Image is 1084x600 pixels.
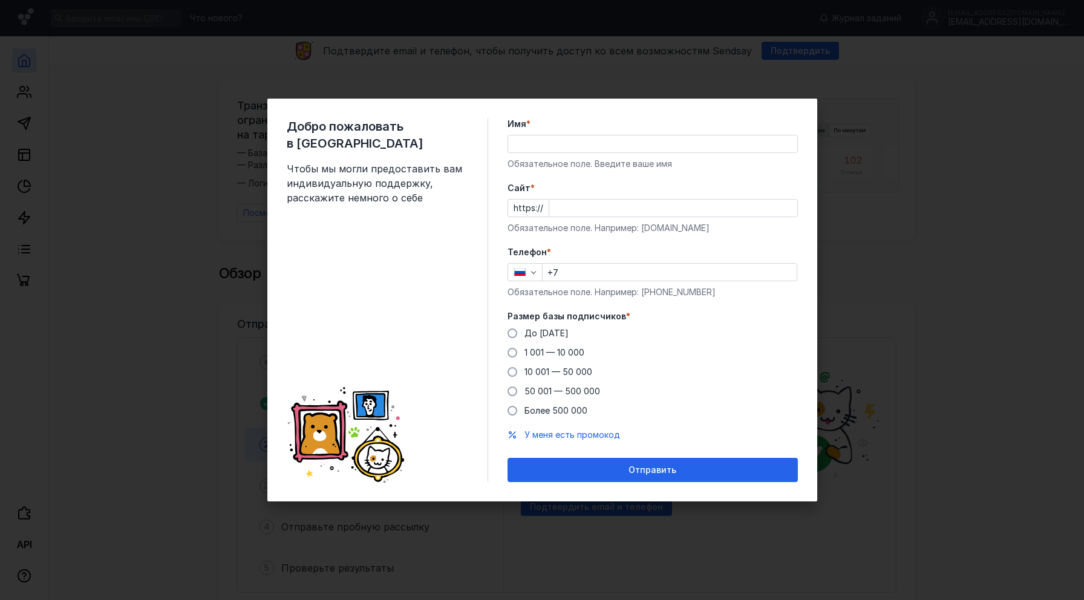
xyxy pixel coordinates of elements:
[508,246,547,258] span: Телефон
[508,286,798,298] div: Обязательное поле. Например: [PHONE_NUMBER]
[524,386,600,396] span: 50 001 — 500 000
[508,118,526,130] span: Имя
[287,161,468,205] span: Чтобы мы могли предоставить вам индивидуальную поддержку, расскажите немного о себе
[524,429,620,441] button: У меня есть промокод
[508,182,531,194] span: Cайт
[287,118,468,152] span: Добро пожаловать в [GEOGRAPHIC_DATA]
[508,158,798,170] div: Обязательное поле. Введите ваше имя
[629,465,676,475] span: Отправить
[524,405,587,416] span: Более 500 000
[524,367,592,377] span: 10 001 — 50 000
[508,222,798,234] div: Обязательное поле. Например: [DOMAIN_NAME]
[524,347,584,357] span: 1 001 — 10 000
[508,458,798,482] button: Отправить
[524,429,620,440] span: У меня есть промокод
[524,328,569,338] span: До [DATE]
[508,310,626,322] span: Размер базы подписчиков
